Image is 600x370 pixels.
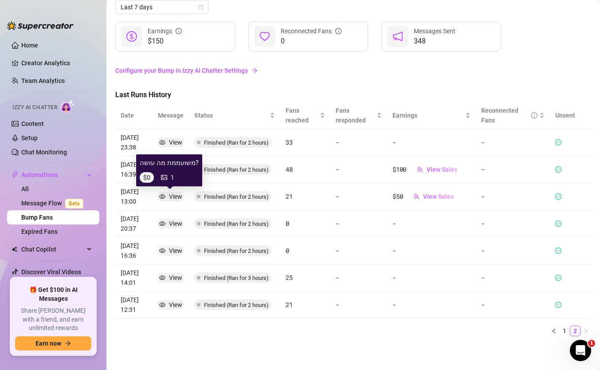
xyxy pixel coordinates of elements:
[15,336,91,350] button: Earn nowarrow-right
[15,286,91,303] span: 🎁 Get $100 in AI Messages
[115,90,264,100] span: Last Runs History
[531,112,537,118] span: info-circle
[280,102,330,129] th: Fans reached
[336,246,382,256] article: -
[140,172,154,183] span: $0
[570,326,580,336] li: 2
[121,214,147,233] article: [DATE] 20:37
[159,139,165,146] span: eye
[392,138,396,147] article: -
[21,242,84,256] span: Chat Copilot
[580,326,591,336] li: Next Page
[115,66,591,75] a: Configure your Bump in Izzy AI Chatter Settings
[336,300,382,310] article: -
[121,268,147,287] article: [DATE] 14:01
[330,102,388,129] th: Fans responded
[148,36,182,47] span: $150
[555,220,561,227] span: check-circle
[580,326,591,336] button: right
[392,246,396,256] article: -
[286,273,325,283] article: 25
[392,110,463,120] span: Earnings
[65,340,71,346] span: arrow-right
[140,158,199,169] article: משועממת מה עושה?
[427,166,457,173] span: View Sales
[204,139,269,146] span: Finished (Ran for 2 hours)
[336,219,382,228] article: -
[148,26,182,36] div: Earnings
[121,160,147,179] article: [DATE] 16:39
[286,300,325,310] article: 21
[392,165,406,174] article: $100
[21,185,29,193] a: All
[169,300,182,310] div: View
[286,165,325,174] article: 48
[336,106,375,125] span: Fans responded
[559,326,570,336] li: 1
[115,102,153,129] th: Date
[121,0,203,14] span: Last 7 days
[387,102,476,129] th: Earnings
[161,174,167,181] span: picture
[159,193,165,200] span: eye
[12,171,19,178] span: thunderbolt
[392,300,396,310] article: -
[549,326,559,336] li: Previous Page
[335,28,341,34] span: info-circle
[159,275,165,281] span: eye
[336,138,382,147] article: -
[423,193,454,200] span: View Sales
[555,139,561,146] span: check-circle
[12,246,17,252] img: Chat Copilot
[204,220,269,227] span: Finished (Ran for 2 hours)
[410,162,464,177] button: View Sales
[392,273,396,283] article: -
[555,302,561,308] span: check-circle
[414,28,455,35] span: Messages Sent
[169,219,182,228] div: View
[481,138,545,147] article: -
[481,246,545,256] article: -
[555,166,561,173] span: check-circle
[286,192,325,201] article: 21
[281,26,341,36] div: Reconnected Fans
[583,328,588,334] span: right
[570,340,591,361] iframe: Intercom live chat
[555,193,561,200] span: check-circle
[21,200,87,207] a: Message FlowBeta
[159,220,165,227] span: eye
[481,192,545,201] article: -
[21,268,81,276] a: Discover Viral Videos
[481,273,545,283] article: -
[392,31,403,42] span: notification
[286,246,325,256] article: 0
[121,295,147,315] article: [DATE] 12:31
[481,219,545,228] article: -
[204,302,269,308] span: Finished (Ran for 2 hours)
[560,326,569,336] a: 1
[555,275,561,281] span: check-circle
[21,228,58,235] a: Expired Fans
[126,31,137,42] span: dollar
[21,120,44,127] a: Content
[12,103,57,112] span: Izzy AI Chatter
[481,300,545,310] article: -
[406,189,461,204] button: View Sales
[281,36,341,47] span: 0
[198,4,204,10] span: calendar
[121,187,147,206] article: [DATE] 13:00
[588,340,595,347] span: 1
[551,328,557,334] span: left
[21,168,84,182] span: Automations
[392,219,396,228] article: -
[21,149,67,156] a: Chat Monitoring
[21,134,38,142] a: Setup
[15,307,91,333] span: Share [PERSON_NAME] with a friend, and earn unlimited rewards
[259,31,270,42] span: heart
[153,102,189,129] th: Message
[115,62,591,79] a: Configure your Bump in Izzy AI Chatter Settingsarrow-right
[171,173,174,182] div: 1
[286,138,325,147] article: 33
[169,192,182,201] div: View
[570,326,580,336] a: 2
